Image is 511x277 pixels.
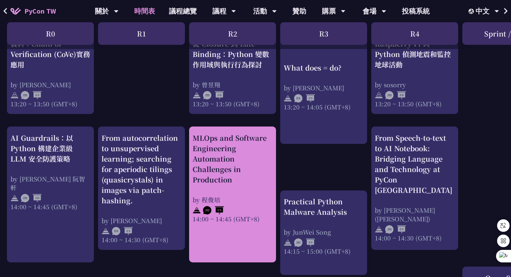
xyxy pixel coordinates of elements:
[193,99,273,108] div: 13:20 ~ 13:50 (GMT+8)
[469,9,476,14] img: Locale Icon
[375,133,455,195] div: From Speech-to-text to AI Notebook: Bridging Language and Technology at PyCon [GEOGRAPHIC_DATA]
[10,202,90,211] div: 14:00 ~ 14:45 (GMT+8)
[375,234,455,242] div: 14:00 ~ 14:30 (GMT+8)
[10,133,90,164] div: AI Guardrails：以 Python 構建企業級 LLM 安全防護策略
[10,133,90,256] a: AI Guardrails：以 Python 構建企業級 LLM 安全防護策略 by [PERSON_NAME] 阮智軒 14:00 ~ 14:45 (GMT+8)
[10,99,90,108] div: 13:20 ~ 13:50 (GMT+8)
[24,6,56,16] span: PyCon TW
[284,63,364,73] div: What does = do?
[102,133,181,206] div: From autocorrelation to unsupervised learning; searching for aperiodic tilings (quasicrystals) in...
[385,225,406,234] img: ZHEN.371966e.svg
[193,80,273,89] div: by 曾昱翔
[193,214,273,223] div: 14:00 ~ 14:45 (GMT+8)
[3,2,63,20] a: PyCon TW
[102,216,181,225] div: by [PERSON_NAME]
[10,174,90,192] div: by [PERSON_NAME] 阮智軒
[294,238,315,247] img: ZHEN.371966e.svg
[193,28,273,108] a: 從 Closure 到 Late Binding：Python 變數作用域與執行行為探討 by 曾昱翔 13:20 ~ 13:50 (GMT+8)
[375,206,455,223] div: by [PERSON_NAME] ([PERSON_NAME])
[284,238,292,247] img: svg+xml;base64,PHN2ZyB4bWxucz0iaHR0cDovL3d3dy53My5vcmcvMjAwMC9zdmciIHdpZHRoPSIyNCIgaGVpZ2h0PSIyNC...
[375,99,455,108] div: 13:20 ~ 13:50 (GMT+8)
[203,91,224,99] img: ZHZH.38617ef.svg
[371,22,458,45] div: R4
[203,206,224,214] img: ZHEN.371966e.svg
[10,194,19,202] img: svg+xml;base64,PHN2ZyB4bWxucz0iaHR0cDovL3d3dy53My5vcmcvMjAwMC9zdmciIHdpZHRoPSIyNCIgaGVpZ2h0PSIyNC...
[375,225,383,234] img: svg+xml;base64,PHN2ZyB4bWxucz0iaHR0cDovL3d3dy53My5vcmcvMjAwMC9zdmciIHdpZHRoPSIyNCIgaGVpZ2h0PSIyNC...
[98,22,185,45] div: R1
[189,22,276,45] div: R2
[10,8,21,15] img: Home icon of PyCon TW 2025
[10,91,19,99] img: svg+xml;base64,PHN2ZyB4bWxucz0iaHR0cDovL3d3dy53My5vcmcvMjAwMC9zdmciIHdpZHRoPSIyNCIgaGVpZ2h0PSIyNC...
[375,91,383,99] img: svg+xml;base64,PHN2ZyB4bWxucz0iaHR0cDovL3d3dy53My5vcmcvMjAwMC9zdmciIHdpZHRoPSIyNCIgaGVpZ2h0PSIyNC...
[112,227,133,235] img: ENEN.5a408d1.svg
[102,133,181,244] a: From autocorrelation to unsupervised learning; searching for aperiodic tilings (quasicrystals) in...
[284,28,364,138] a: What does = do? by [PERSON_NAME] 13:20 ~ 14:05 (GMT+8)
[21,194,42,202] img: ZHZH.38617ef.svg
[284,196,364,269] a: Practical Python Malware Analysis by JunWei Song 14:15 ~ 15:00 (GMT+8)
[193,39,273,70] div: 從 Closure 到 Late Binding：Python 變數作用域與執行行為探討
[385,91,406,99] img: ZHZH.38617ef.svg
[10,80,90,89] div: by [PERSON_NAME]
[284,228,364,236] div: by JunWei Song
[193,91,201,99] img: svg+xml;base64,PHN2ZyB4bWxucz0iaHR0cDovL3d3dy53My5vcmcvMjAwMC9zdmciIHdpZHRoPSIyNCIgaGVpZ2h0PSIyNC...
[284,83,364,92] div: by [PERSON_NAME]
[284,247,364,255] div: 14:15 ~ 15:00 (GMT+8)
[375,133,455,244] a: From Speech-to-text to AI Notebook: Bridging Language and Technology at PyCon [GEOGRAPHIC_DATA] b...
[193,133,273,256] a: MLOps and Software Engineering Automation Challenges in Production by 程俊培 14:00 ~ 14:45 (GMT+8)
[10,28,90,108] a: 以LLM攜手Python驗證資料：Chain of Verification (CoVe)實務應用 by [PERSON_NAME] 13:20 ~ 13:50 (GMT+8)
[284,103,364,111] div: 13:20 ~ 14:05 (GMT+8)
[375,80,455,89] div: by sosorry
[280,22,367,45] div: R3
[284,196,364,217] div: Practical Python Malware Analysis
[7,22,94,45] div: R0
[102,227,110,235] img: svg+xml;base64,PHN2ZyB4bWxucz0iaHR0cDovL3d3dy53My5vcmcvMjAwMC9zdmciIHdpZHRoPSIyNCIgaGVpZ2h0PSIyNC...
[294,94,315,103] img: ENEN.5a408d1.svg
[102,235,181,244] div: 14:00 ~ 14:30 (GMT+8)
[193,206,201,214] img: svg+xml;base64,PHN2ZyB4bWxucz0iaHR0cDovL3d3dy53My5vcmcvMjAwMC9zdmciIHdpZHRoPSIyNCIgaGVpZ2h0PSIyNC...
[284,94,292,103] img: svg+xml;base64,PHN2ZyB4bWxucz0iaHR0cDovL3d3dy53My5vcmcvMjAwMC9zdmciIHdpZHRoPSIyNCIgaGVpZ2h0PSIyNC...
[21,91,42,99] img: ZHEN.371966e.svg
[193,133,273,185] div: MLOps and Software Engineering Automation Challenges in Production
[193,195,273,204] div: by 程俊培
[375,28,455,108] a: Raspberry Shake - 用 Raspberry Pi 與 Python 偵測地震和監控地球活動 by sosorry 13:20 ~ 13:50 (GMT+8)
